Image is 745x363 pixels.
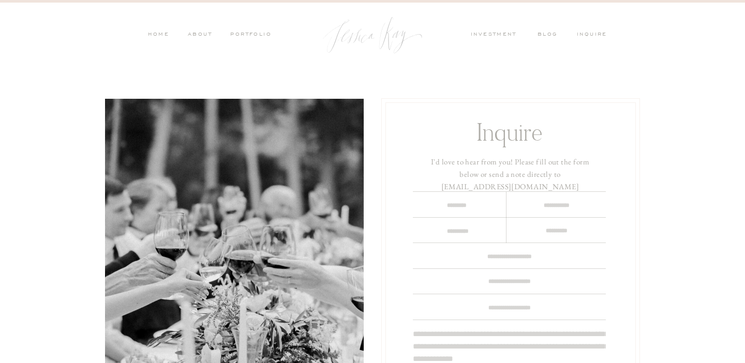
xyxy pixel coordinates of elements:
[147,31,169,40] a: HOME
[229,31,272,40] a: PORTFOLIO
[538,31,564,40] a: blog
[471,31,521,40] a: investment
[185,31,212,40] a: ABOUT
[577,31,612,40] a: inquire
[424,117,594,144] h1: Inquire
[424,156,597,186] h3: I'd love to hear from you! Please fill out the form below or send a note directly to [EMAIL_ADDRE...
